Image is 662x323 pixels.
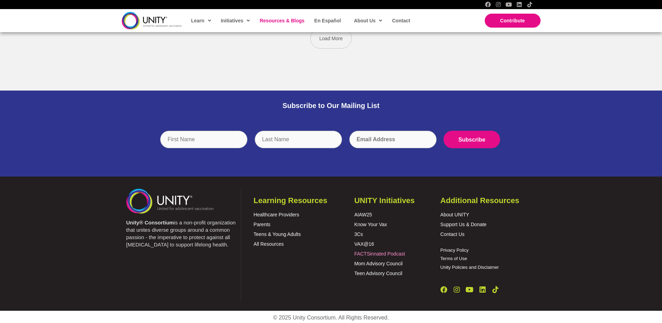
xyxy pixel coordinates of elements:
input: Subscribe [444,131,500,148]
span: Load More [319,36,343,41]
span: Resources & Blogs [260,18,304,23]
a: Parents [254,222,270,227]
a: Teen Advisory Council [354,271,402,276]
a: About Us [350,13,385,29]
a: Support Us & Donate [440,222,486,227]
a: Contact [388,13,413,29]
span: Subscribe to Our Mailing List [283,102,380,109]
a: Teens & Young Adults [254,231,301,237]
a: Contact Us [440,231,464,237]
a: FACTSinnated Podcast [354,251,405,257]
a: Healthcare Providers [254,212,299,217]
a: Mom Advisory Council [354,261,403,266]
span: Initiatives [221,15,250,26]
a: YouTube [506,2,512,7]
a: Privacy Policy [440,247,469,253]
strong: Unity® Consortium [126,220,174,225]
a: 3Cs [354,231,363,237]
input: Last Name [255,131,342,148]
a: TikTok [527,2,533,7]
a: Terms of Use [440,256,467,261]
a: Load More [310,28,352,49]
span: Learn [191,15,211,26]
a: TikTok [492,286,499,293]
a: About UNITY [440,212,469,217]
span: Additional Resources [440,196,519,205]
a: En Español [311,13,344,29]
a: Contribute [485,14,541,28]
input: First Name [160,131,247,148]
img: unity-logo-dark [122,12,182,29]
span: Contribute [500,18,525,23]
a: VAX@16 [354,241,374,247]
a: LinkedIn [479,286,486,293]
span: About Us [354,15,382,26]
a: Resources & Blogs [256,13,307,29]
a: LinkedIn [516,2,522,7]
p: © 2025 Unity Consortium. All Rights Reserved. [146,313,516,323]
a: Unity Policies and Disclaimer [440,265,499,270]
a: Know Your Vax [354,222,387,227]
a: Facebook [485,2,491,7]
span: Contact [392,18,410,23]
input: Email Address [349,131,437,148]
a: All Resources [254,241,284,247]
span: En Español [314,18,341,23]
a: YouTube [466,286,473,293]
a: Facebook [440,286,447,293]
span: UNITY Initiatives [354,196,415,205]
a: Instagram [496,2,501,7]
p: is a non-profit organization that unites diverse groups around a common passion - the imperative ... [126,219,237,248]
span: Learning Resources [254,196,328,205]
a: Instagram [453,286,460,293]
img: unity-logo [126,189,214,214]
a: AIAW25 [354,212,372,217]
